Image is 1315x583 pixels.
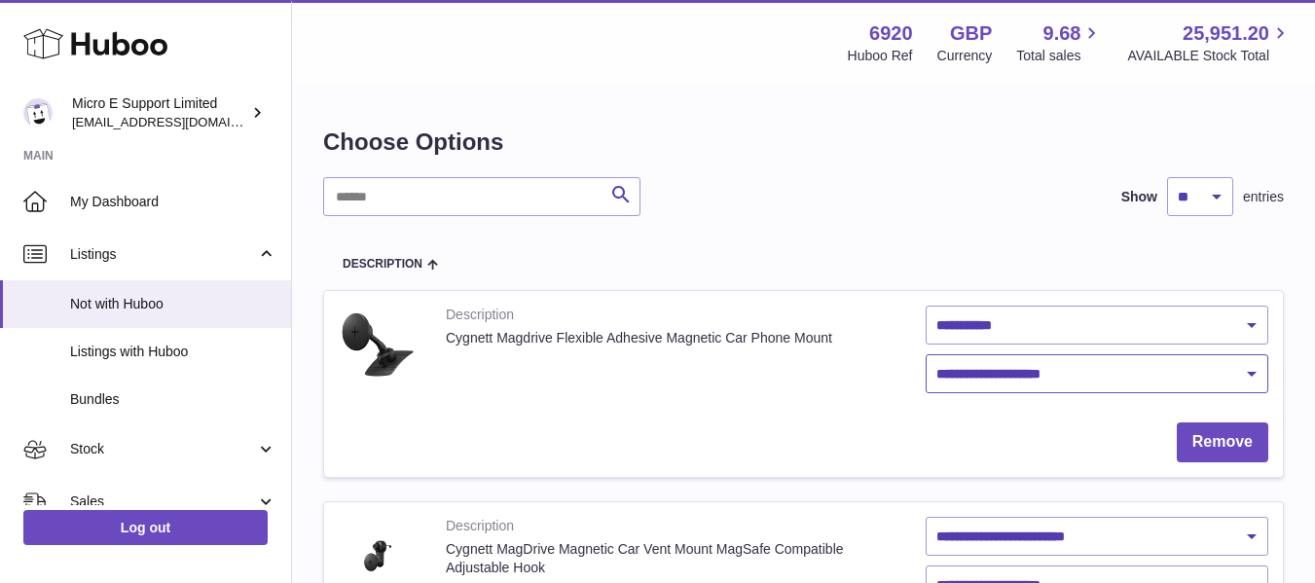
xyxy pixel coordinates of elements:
[1016,20,1103,65] a: 9.68 Total sales
[937,47,993,65] div: Currency
[70,440,256,458] span: Stock
[1243,188,1284,206] span: entries
[1127,20,1292,65] a: 25,951.20 AVAILABLE Stock Total
[1177,422,1268,462] a: Remove
[339,306,417,383] img: $_57.JPG
[70,295,276,313] span: Not with Huboo
[446,306,896,329] strong: Description
[72,114,286,129] span: [EMAIL_ADDRESS][DOMAIN_NAME]
[1121,188,1157,206] label: Show
[1183,20,1269,47] span: 25,951.20
[848,47,913,65] div: Huboo Ref
[1043,20,1081,47] span: 9.68
[70,492,256,511] span: Sales
[72,94,247,131] div: Micro E Support Limited
[70,193,276,211] span: My Dashboard
[869,20,913,47] strong: 6920
[70,390,276,409] span: Bundles
[70,245,256,264] span: Listings
[343,258,422,271] span: Description
[323,127,1284,158] h1: Choose Options
[446,329,896,347] div: Cygnett Magdrive Flexible Adhesive Magnetic Car Phone Mount
[23,98,53,128] img: contact@micropcsupport.com
[23,510,268,545] a: Log out
[70,343,276,361] span: Listings with Huboo
[446,517,896,540] strong: Description
[950,20,992,47] strong: GBP
[446,540,896,577] div: Cygnett MagDrive Magnetic Car Vent Mount MagSafe Compatible Adjustable Hook
[1016,47,1103,65] span: Total sales
[1127,47,1292,65] span: AVAILABLE Stock Total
